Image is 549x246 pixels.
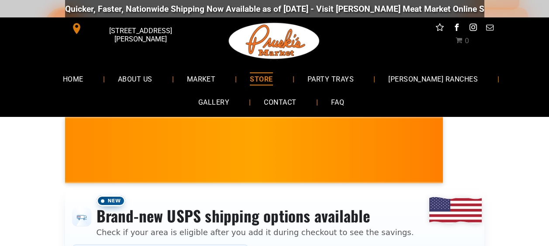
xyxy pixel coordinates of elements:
[105,67,166,90] a: ABOUT US
[251,91,309,114] a: CONTACT
[237,67,286,90] a: STORE
[375,67,491,90] a: [PERSON_NAME] RANCHES
[185,91,242,114] a: GALLERY
[294,67,367,90] a: PARTY TRAYS
[465,37,469,45] span: 0
[84,22,197,48] span: [STREET_ADDRESS][PERSON_NAME]
[97,206,414,225] h3: Brand-new USPS shipping options available
[484,22,495,35] a: email
[451,22,462,35] a: facebook
[65,22,199,35] a: [STREET_ADDRESS][PERSON_NAME]
[50,67,97,90] a: HOME
[174,67,229,90] a: MARKET
[97,195,125,206] span: New
[227,17,321,65] img: Pruski-s+Market+HQ+Logo2-1920w.png
[434,22,445,35] a: Social network
[467,22,479,35] a: instagram
[97,226,414,238] p: Check if your area is eligible after you add it during checkout to see the savings.
[318,91,357,114] a: FAQ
